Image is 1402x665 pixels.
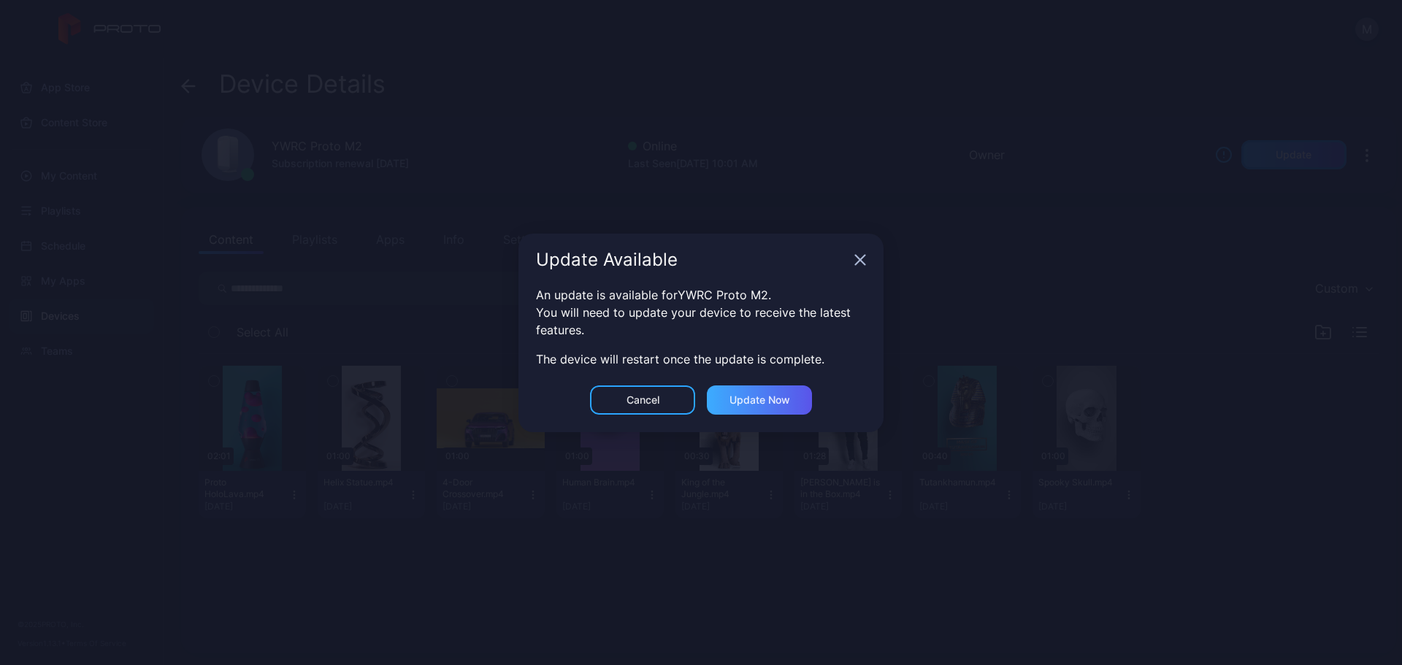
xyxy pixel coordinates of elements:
div: You will need to update your device to receive the latest features. [536,304,866,339]
div: An update is available for YWRC Proto M2 . [536,286,866,304]
button: Cancel [590,385,695,415]
div: Update now [729,394,790,406]
div: Cancel [627,394,659,406]
div: The device will restart once the update is complete. [536,350,866,368]
button: Update now [707,385,812,415]
div: Update Available [536,251,849,269]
